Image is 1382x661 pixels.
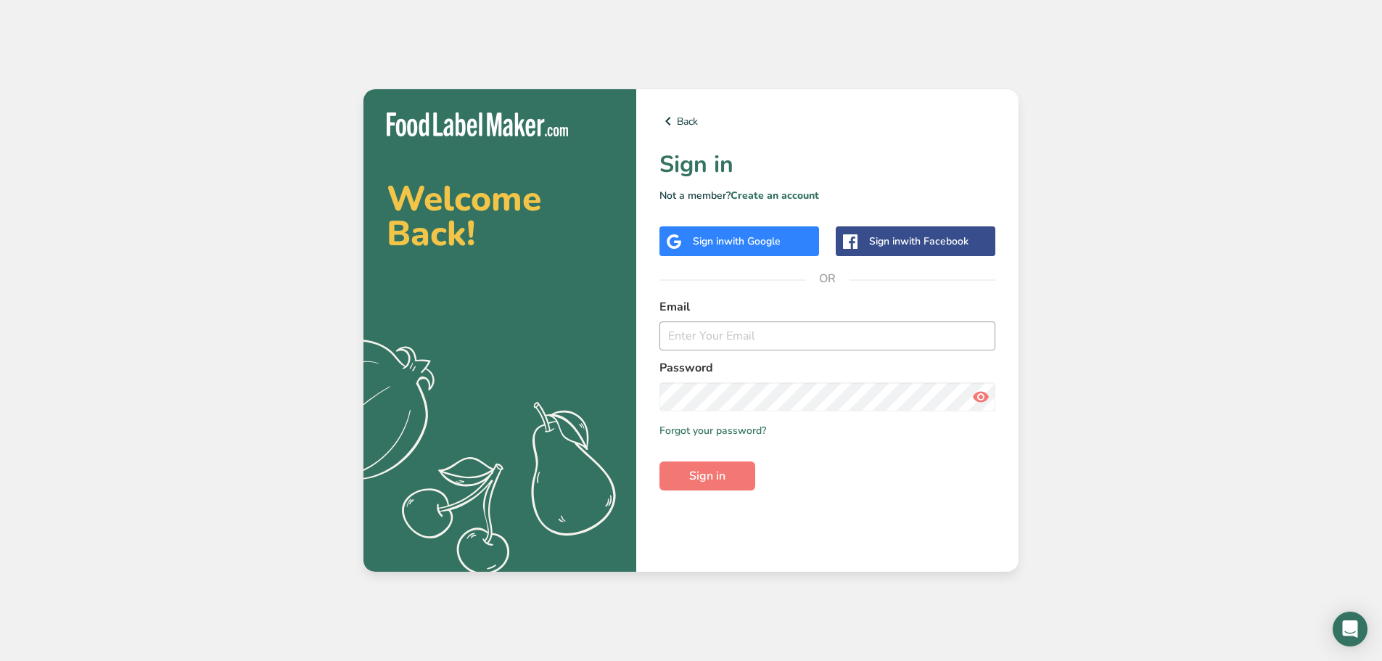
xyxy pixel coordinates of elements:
[659,188,995,203] p: Not a member?
[659,298,995,316] label: Email
[387,112,568,136] img: Food Label Maker
[659,423,766,438] a: Forgot your password?
[387,181,613,251] h2: Welcome Back!
[869,234,968,249] div: Sign in
[806,257,850,300] span: OR
[659,112,995,130] a: Back
[689,467,725,485] span: Sign in
[693,234,781,249] div: Sign in
[731,189,819,202] a: Create an account
[659,147,995,182] h1: Sign in
[724,234,781,248] span: with Google
[659,321,995,350] input: Enter Your Email
[1333,612,1367,646] div: Open Intercom Messenger
[659,461,755,490] button: Sign in
[900,234,968,248] span: with Facebook
[659,359,995,377] label: Password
